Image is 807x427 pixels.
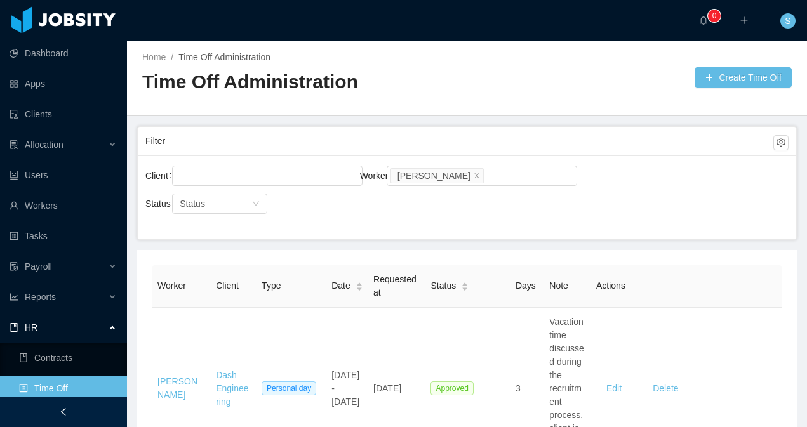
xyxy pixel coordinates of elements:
[596,378,632,398] button: Edit
[430,279,456,292] span: Status
[695,67,792,88] button: icon: plusCreate Time Off
[596,280,625,291] span: Actions
[331,279,350,292] span: Date
[157,280,186,291] span: Worker
[145,199,180,209] label: Status
[10,162,117,188] a: icon: robotUsers
[397,169,470,183] div: [PERSON_NAME]
[252,200,260,209] i: icon: down
[10,71,117,96] a: icon: appstoreApps
[10,41,117,66] a: icon: pie-chartDashboard
[486,168,493,183] input: Worker
[360,171,397,181] label: Worker
[356,281,363,285] i: icon: caret-up
[373,274,417,298] span: Requested at
[262,381,316,395] span: Personal day
[10,193,117,218] a: icon: userWorkers
[262,280,281,291] span: Type
[773,135,789,150] button: icon: setting
[10,223,117,249] a: icon: profileTasks
[25,292,56,302] span: Reports
[643,378,688,398] button: Delete
[157,376,203,400] a: [PERSON_NAME]
[10,323,18,332] i: icon: book
[10,262,18,271] i: icon: file-protect
[142,52,166,62] a: Home
[180,199,205,209] span: Status
[785,13,790,29] span: S
[145,129,773,153] div: Filter
[430,381,473,395] span: Approved
[142,69,467,95] h2: Time Off Administration
[10,102,117,127] a: icon: auditClients
[462,281,469,285] i: icon: caret-up
[331,370,359,407] span: [DATE] - [DATE]
[145,171,177,181] label: Client
[19,345,117,371] a: icon: bookContracts
[178,52,270,62] a: Time Off Administration
[356,280,363,289] div: Sort
[25,140,63,150] span: Allocation
[740,16,749,25] i: icon: plus
[19,376,117,401] a: icon: profileTime Off
[216,370,248,407] a: Dash Engineering
[10,140,18,149] i: icon: solution
[216,280,239,291] span: Client
[390,168,484,183] li: Fernando Hernandez
[171,52,173,62] span: /
[25,261,52,272] span: Payroll
[549,280,568,291] span: Note
[516,383,521,393] span: 3
[373,383,401,393] span: [DATE]
[356,286,363,289] i: icon: caret-down
[708,10,721,22] sup: 0
[10,292,18,301] i: icon: line-chart
[462,286,469,289] i: icon: caret-down
[699,16,708,25] i: icon: bell
[461,280,469,289] div: Sort
[474,172,480,180] i: icon: close
[25,322,37,332] span: HR
[516,280,536,291] span: Days
[176,168,183,183] input: Client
